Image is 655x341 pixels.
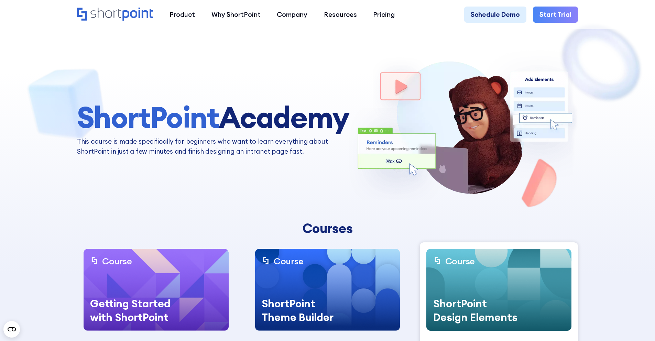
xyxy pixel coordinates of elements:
div: Course [274,255,303,267]
div: Pricing [373,10,395,20]
span: ShortPoint [77,98,219,136]
div: Getting Started with ShortPoint [84,290,187,331]
a: CourseGetting Started with ShortPoint [84,249,229,331]
a: Resources [316,7,365,23]
a: CourseShortPoint Theme Builder [255,249,400,331]
div: Why ShortPoint [211,10,261,20]
div: Course [102,255,132,267]
div: Resources [324,10,357,20]
div: ShortPoint Design Elements [426,290,530,331]
a: Pricing [365,7,403,23]
div: Courses [199,221,457,236]
a: Product [161,7,203,23]
p: This course is made specifically for beginners who want to learn everything about ShortPoint in j... [77,136,348,156]
a: CourseShortPoint Design Elements [426,249,571,331]
a: Schedule Demo [464,7,526,23]
div: ShortPoint Theme Builder [255,290,358,331]
div: Product [170,10,195,20]
a: Start Trial [533,7,578,23]
iframe: Chat Widget [531,261,655,341]
a: Why ShortPoint [203,7,269,23]
button: Open CMP widget [3,321,20,338]
h1: Academy [77,101,348,133]
div: Company [277,10,307,20]
div: Course [445,255,475,267]
a: Company [269,7,316,23]
a: Home [77,8,153,22]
